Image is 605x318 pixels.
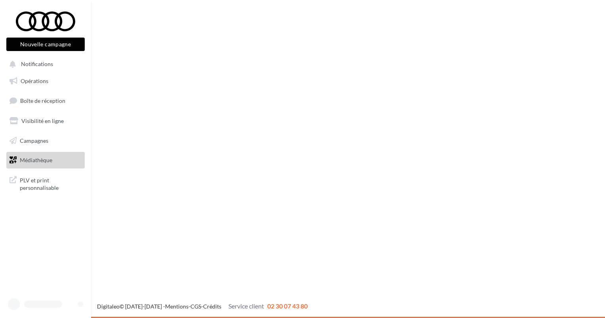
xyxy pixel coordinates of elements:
span: Campagnes [20,137,48,144]
span: © [DATE]-[DATE] - - - [97,303,308,310]
a: Médiathèque [5,152,86,168]
a: Boîte de réception [5,92,86,109]
span: Médiathèque [20,157,52,163]
span: PLV et print personnalisable [20,175,82,192]
button: Nouvelle campagne [6,38,85,51]
span: Service client [228,302,264,310]
a: Digitaleo [97,303,120,310]
a: CGS [190,303,201,310]
span: Visibilité en ligne [21,117,64,124]
span: 02 30 07 43 80 [267,302,308,310]
span: Notifications [21,61,53,68]
a: Campagnes [5,132,86,149]
a: Opérations [5,73,86,89]
span: Boîte de réception [20,97,65,104]
a: PLV et print personnalisable [5,172,86,195]
span: Opérations [21,78,48,84]
a: Mentions [165,303,188,310]
a: Visibilité en ligne [5,113,86,129]
a: Crédits [203,303,221,310]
